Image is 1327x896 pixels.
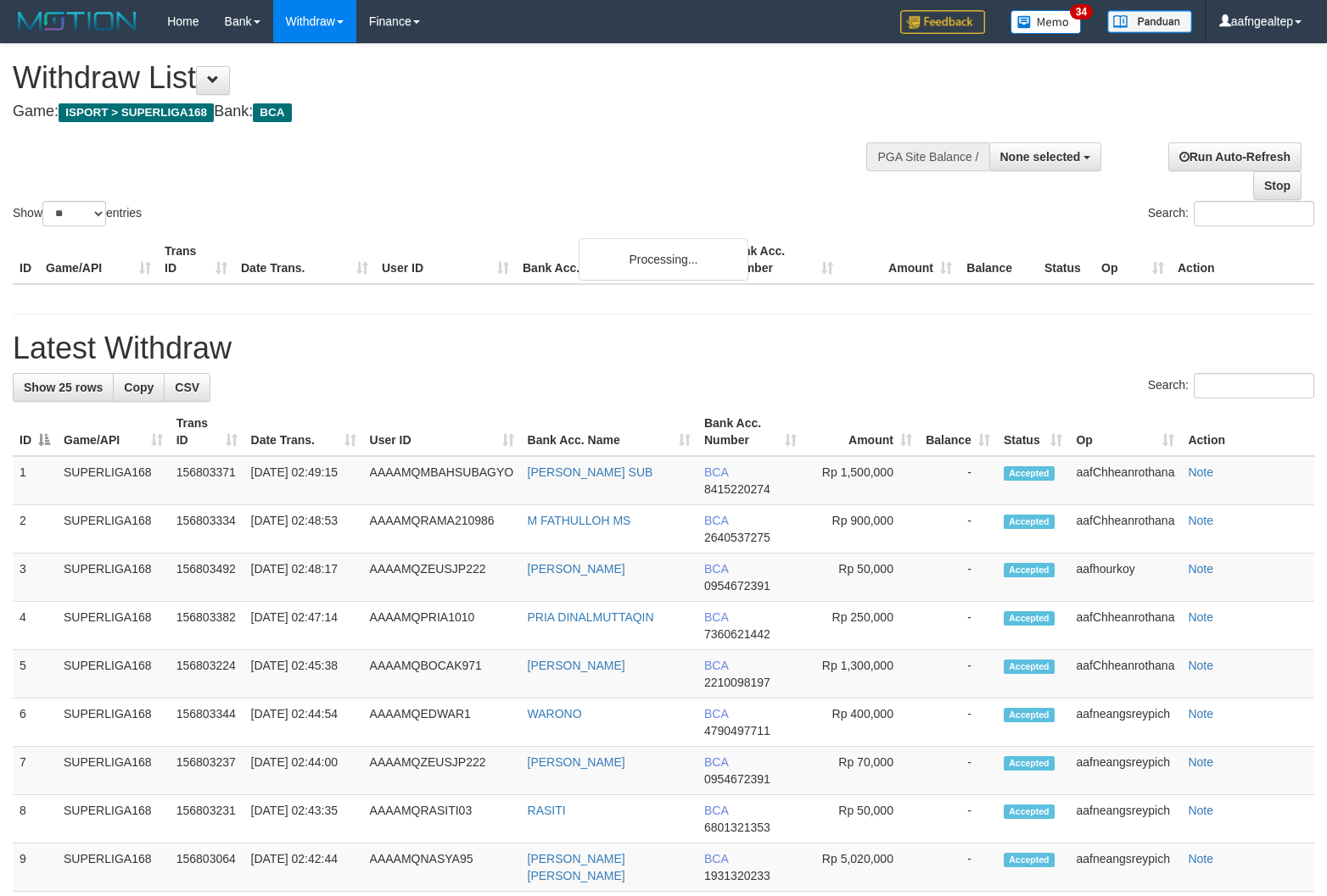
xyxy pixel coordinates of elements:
h1: Latest Withdraw [13,331,1314,365]
td: 156803237 [170,747,244,795]
span: 34 [1070,4,1093,19]
td: [DATE] 02:42:44 [244,843,363,892]
th: Date Trans. [234,236,375,284]
span: Copy 0954672391 to clipboard [704,772,770,786]
td: aafhourkoy [1069,554,1181,602]
td: aafChheanrothana [1069,456,1181,505]
td: AAAAMQRASITI03 [363,795,521,843]
a: M FATHULLOH MS [528,514,631,527]
td: 8 [13,795,57,843]
select: Showentries [42,201,106,226]
td: Rp 50,000 [803,795,919,843]
td: aafneangsreypich [1069,795,1181,843]
a: [PERSON_NAME] [528,562,625,576]
td: [DATE] 02:47:14 [244,602,363,650]
img: panduan.png [1107,10,1192,33]
td: - [919,650,997,698]
span: CSV [175,381,199,394]
label: Show entries [13,201,142,226]
td: SUPERLIGA168 [57,456,170,505]
td: Rp 1,300,000 [803,650,919,698]
a: Note [1188,755,1213,769]
div: Processing... [579,238,748,281]
td: SUPERLIGA168 [57,505,170,554]
th: Amount [840,236,959,284]
input: Search: [1194,373,1314,398]
th: Balance [959,236,1038,284]
td: - [919,698,997,747]
td: - [919,747,997,795]
img: MOTION_logo.png [13,8,142,34]
a: Copy [113,373,165,402]
a: Run Auto-Refresh [1168,142,1302,171]
td: SUPERLIGA168 [57,795,170,843]
th: Game/API: activate to sort column ascending [57,408,170,456]
th: Action [1181,408,1314,456]
a: [PERSON_NAME] SUB [528,465,653,479]
th: Game/API [39,236,158,284]
td: AAAAMQMBAHSUBAGYO [363,456,521,505]
span: Copy [124,381,154,394]
td: - [919,602,997,650]
td: Rp 5,020,000 [803,843,919,892]
th: Amount: activate to sort column ascending [803,408,919,456]
h1: Withdraw List [13,61,868,95]
th: User ID: activate to sort column ascending [363,408,521,456]
span: BCA [704,755,728,769]
a: Note [1188,659,1213,672]
td: aafneangsreypich [1069,843,1181,892]
a: Note [1188,562,1213,576]
th: Balance: activate to sort column ascending [919,408,997,456]
td: - [919,843,997,892]
td: 2 [13,505,57,554]
span: Accepted [1004,611,1055,626]
td: Rp 1,500,000 [803,456,919,505]
td: 156803344 [170,698,244,747]
td: Rp 900,000 [803,505,919,554]
span: BCA [704,610,728,624]
a: Note [1188,514,1213,527]
a: [PERSON_NAME] [528,659,625,672]
span: BCA [253,103,291,122]
th: Bank Acc. Number [721,236,840,284]
input: Search: [1194,201,1314,226]
span: BCA [704,465,728,479]
span: BCA [704,514,728,527]
td: Rp 50,000 [803,554,919,602]
td: AAAAMQNASYA95 [363,843,521,892]
td: AAAAMQZEUSJP222 [363,554,521,602]
span: Accepted [1004,515,1055,529]
td: 5 [13,650,57,698]
th: Bank Acc. Name: activate to sort column ascending [521,408,697,456]
td: AAAAMQBOCAK971 [363,650,521,698]
td: [DATE] 02:45:38 [244,650,363,698]
a: Stop [1253,171,1302,200]
span: BCA [704,562,728,576]
a: Note [1188,610,1213,624]
a: Note [1188,707,1213,721]
td: SUPERLIGA168 [57,650,170,698]
span: Accepted [1004,853,1055,867]
a: WARONO [528,707,582,721]
span: BCA [704,852,728,865]
td: SUPERLIGA168 [57,747,170,795]
a: Note [1188,852,1213,865]
td: SUPERLIGA168 [57,602,170,650]
span: Copy 0954672391 to clipboard [704,579,770,593]
span: Accepted [1004,466,1055,481]
span: Show 25 rows [24,381,103,394]
span: BCA [704,707,728,721]
td: 9 [13,843,57,892]
td: Rp 250,000 [803,602,919,650]
span: None selected [1000,150,1081,164]
th: Trans ID: activate to sort column ascending [170,408,244,456]
td: SUPERLIGA168 [57,554,170,602]
td: aafneangsreypich [1069,747,1181,795]
td: 4 [13,602,57,650]
span: Copy 6801321353 to clipboard [704,821,770,834]
td: aafChheanrothana [1069,650,1181,698]
td: [DATE] 02:48:17 [244,554,363,602]
td: - [919,505,997,554]
td: [DATE] 02:48:53 [244,505,363,554]
td: - [919,795,997,843]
